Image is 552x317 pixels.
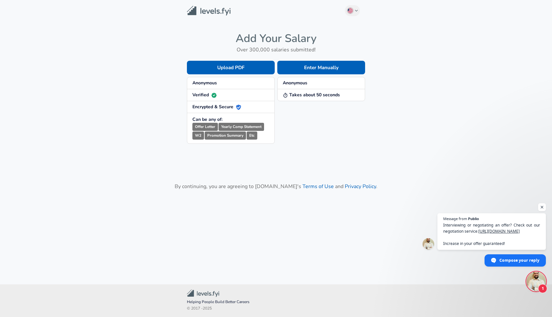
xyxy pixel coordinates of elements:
[348,8,353,13] img: English (US)
[192,104,241,110] strong: Encrypted & Secure
[468,217,479,220] span: Publio
[187,299,365,305] span: Helping People Build Better Careers
[499,255,539,266] span: Compose your reply
[247,132,257,140] small: Etc
[302,183,334,190] a: Terms of Use
[283,80,307,86] strong: Anonymous
[277,61,365,74] button: Enter Manually
[192,116,222,122] strong: Can be any of:
[192,92,217,98] strong: Verified
[538,284,547,293] span: 1
[283,92,340,98] strong: Takes about 50 seconds
[187,45,365,54] h6: Over 300,000 salaries submitted!
[187,61,275,74] button: Upload PDF
[345,183,376,190] a: Privacy Policy
[187,290,219,297] img: Levels.fyi Community
[192,123,218,131] small: Offer Letter
[345,5,360,16] button: English (US)
[192,132,204,140] small: W2
[443,217,467,220] span: Message from
[187,305,365,312] span: © 2017 - 2025
[187,32,365,45] h4: Add Your Salary
[526,272,546,291] div: Open chat
[192,80,217,86] strong: Anonymous
[219,123,264,131] small: Yearly Comp Statement
[443,222,540,247] span: Interviewing or negotiating an offer? Check out our negotiation service: Increase in your offer g...
[187,6,230,16] img: Levels.fyi
[205,132,246,140] small: Promotion Summary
